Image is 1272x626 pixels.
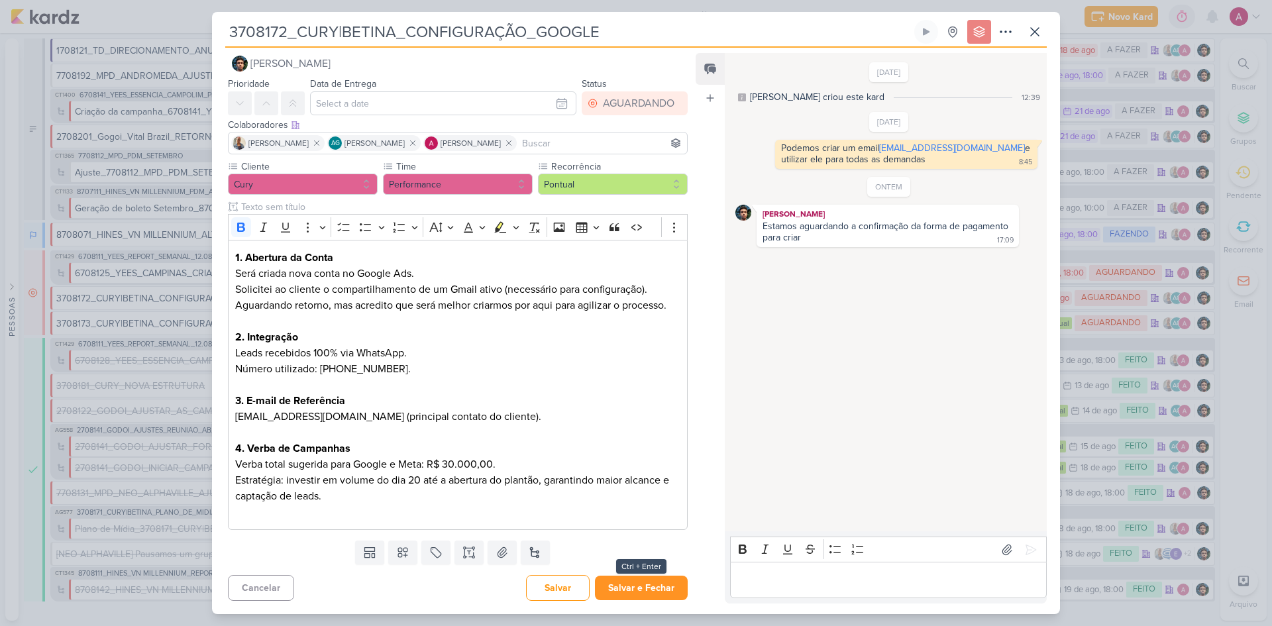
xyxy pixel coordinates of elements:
strong: 4. Verba de Campanhas [235,442,350,455]
label: Time [395,160,533,174]
button: Cury [228,174,378,195]
p: [EMAIL_ADDRESS][DOMAIN_NAME] (principal contato do cliente). [235,409,680,441]
span: [PERSON_NAME] [344,137,405,149]
input: Texto sem título [238,200,688,214]
div: Editor toolbar [730,537,1047,562]
button: Performance [383,174,533,195]
button: AGUARDANDO [582,91,688,115]
div: Estamos aguardando a confirmação da forma de pagamento para criar [763,221,1011,243]
span: [PERSON_NAME] [248,137,309,149]
button: Salvar e Fechar [595,576,688,600]
input: Select a date [310,91,576,115]
img: Nelito Junior [232,56,248,72]
button: [PERSON_NAME] [228,52,688,76]
span: [PERSON_NAME] [441,137,501,149]
div: Editor toolbar [228,214,688,240]
div: Editor editing area: main [228,240,688,531]
p: Solicitei ao cliente o compartilhamento de um Gmail ativo (necessário para configuração). [235,282,680,297]
p: AG [331,140,340,147]
button: Cancelar [228,575,294,601]
div: Aline Gimenez Graciano [329,136,342,150]
p: Verba total sugerida para Google e Meta: R$ 30.000,00. [235,456,680,472]
button: Salvar [526,575,590,601]
div: Podemos criar um email e utilizar ele para todas as demandas [781,142,1033,165]
div: Colaboradores [228,118,688,132]
input: Buscar [519,135,684,151]
div: AGUARDANDO [603,95,674,111]
p: Número utilizado: [PHONE_NUMBER]. [235,361,680,393]
p: Estratégia: investir em volume do dia 20 até a abertura do plantão, garantindo maior alcance e ca... [235,472,680,504]
div: Ctrl + Enter [616,559,666,574]
img: Alessandra Gomes [425,136,438,150]
div: 17:09 [997,235,1014,246]
label: Status [582,78,607,89]
span: [PERSON_NAME] [250,56,331,72]
strong: 3. E-mail de Referência [235,394,345,407]
p: Será criada nova conta no Google Ads. [235,266,680,282]
strong: 1. Abertura da Conta [235,251,333,264]
button: Pontual [538,174,688,195]
label: Cliente [240,160,378,174]
label: Recorrência [550,160,688,174]
p: Aguardando retorno, mas acredito que será melhor criarmos por aqui para agilizar o processo. [235,297,680,329]
input: Kard Sem Título [225,20,912,44]
div: 8:45 [1019,157,1032,168]
a: [EMAIL_ADDRESS][DOMAIN_NAME] [879,142,1025,154]
label: Data de Entrega [310,78,376,89]
img: Iara Santos [233,136,246,150]
div: Editor editing area: main [730,562,1047,598]
label: Prioridade [228,78,270,89]
p: Leads recebidos 100% via WhatsApp. [235,345,680,361]
div: [PERSON_NAME] [759,207,1016,221]
img: Nelito Junior [735,205,751,221]
div: 12:39 [1022,91,1040,103]
strong: 2. Integração [235,331,298,344]
div: Ligar relógio [921,26,931,37]
div: [PERSON_NAME] criou este kard [750,90,884,104]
